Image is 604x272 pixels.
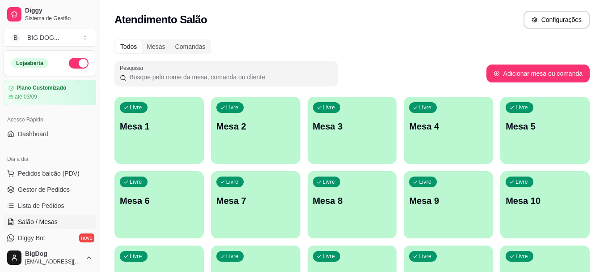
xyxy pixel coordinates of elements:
span: Pedidos balcão (PDV) [18,169,80,178]
p: Mesa 8 [313,194,392,207]
div: Mesas [142,40,170,53]
span: Diggy Bot [18,233,45,242]
div: Dia a dia [4,152,96,166]
p: Mesa 9 [409,194,488,207]
button: LivreMesa 1 [114,97,204,164]
div: Comandas [170,40,211,53]
button: LivreMesa 9 [404,171,493,238]
p: Livre [130,253,142,260]
a: Plano Customizadoaté 03/09 [4,80,96,105]
button: LivreMesa 8 [308,171,397,238]
div: BIG DOG ... [27,33,59,42]
p: Livre [130,104,142,111]
button: LivreMesa 6 [114,171,204,238]
p: Mesa 7 [216,194,295,207]
button: LivreMesa 10 [500,171,590,238]
p: Livre [419,104,431,111]
div: Todos [115,40,142,53]
span: Dashboard [18,130,49,138]
a: Diggy Botnovo [4,231,96,245]
p: Livre [130,178,142,186]
span: Gestor de Pedidos [18,185,70,194]
button: Adicionar mesa ou comanda [486,65,590,82]
span: [EMAIL_ADDRESS][DOMAIN_NAME] [25,258,82,265]
div: Acesso Rápido [4,112,96,127]
article: Plano Customizado [17,85,66,91]
button: Select a team [4,29,96,47]
button: LivreMesa 7 [211,171,300,238]
p: Livre [515,253,528,260]
button: Alterar Status [69,58,89,69]
button: LivreMesa 2 [211,97,300,164]
p: Livre [515,178,528,186]
button: Pedidos balcão (PDV) [4,166,96,181]
div: Loja aberta [11,58,48,68]
label: Pesquisar [120,64,147,72]
a: Lista de Pedidos [4,199,96,213]
button: BigDog[EMAIL_ADDRESS][DOMAIN_NAME] [4,247,96,268]
span: Lista de Pedidos [18,201,64,210]
p: Livre [226,178,239,186]
button: LivreMesa 4 [404,97,493,164]
span: B [11,33,20,42]
span: BigDog [25,250,82,258]
p: Livre [323,104,335,111]
p: Mesa 5 [506,120,584,133]
span: Salão / Mesas [18,217,58,226]
a: Gestor de Pedidos [4,182,96,197]
p: Livre [515,104,528,111]
a: DiggySistema de Gestão [4,4,96,25]
span: Diggy [25,7,93,15]
h2: Atendimento Salão [114,13,207,27]
p: Mesa 10 [506,194,584,207]
a: Salão / Mesas [4,215,96,229]
button: LivreMesa 5 [500,97,590,164]
p: Mesa 6 [120,194,199,207]
p: Mesa 2 [216,120,295,133]
p: Mesa 4 [409,120,488,133]
p: Livre [419,253,431,260]
p: Mesa 1 [120,120,199,133]
p: Livre [419,178,431,186]
p: Livre [323,253,335,260]
p: Livre [226,104,239,111]
p: Livre [226,253,239,260]
span: Sistema de Gestão [25,15,93,22]
button: LivreMesa 3 [308,97,397,164]
button: Configurações [524,11,590,29]
input: Pesquisar [127,73,333,82]
a: Dashboard [4,127,96,141]
article: até 03/09 [15,93,37,100]
p: Livre [323,178,335,186]
p: Mesa 3 [313,120,392,133]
